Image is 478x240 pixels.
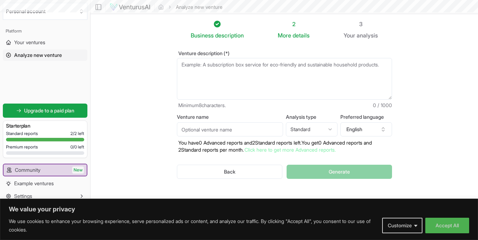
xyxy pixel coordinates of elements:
[9,217,377,234] p: We use cookies to enhance your browsing experience, serve personalized ads or content, and analyz...
[278,31,291,40] span: More
[14,193,32,200] span: Settings
[3,37,87,48] a: Your ventures
[6,144,38,150] span: Premium reports
[3,104,87,118] a: Upgrade to a paid plan
[215,32,244,39] span: description
[3,191,87,202] button: Settings
[177,165,283,179] button: Back
[15,166,40,174] span: Community
[3,25,87,37] div: Platform
[344,31,355,40] span: Your
[278,20,310,28] div: 2
[357,32,378,39] span: analysis
[24,107,74,114] span: Upgrade to a paid plan
[286,115,338,119] label: Analysis type
[373,102,392,109] span: 0 / 1000
[340,122,392,136] button: English
[177,115,283,119] label: Venture name
[4,164,87,176] a: CommunityNew
[14,180,54,187] span: Example ventures
[177,122,283,136] input: Optional venture name
[293,32,310,39] span: details
[9,205,469,213] p: We value your privacy
[244,147,336,153] a: Click here to get more Advanced reports.
[70,131,84,136] span: 2 / 2 left
[14,39,45,46] span: Your ventures
[3,178,87,189] a: Example ventures
[191,31,214,40] span: Business
[340,115,392,119] label: Preferred language
[6,122,84,129] h3: Starter plan
[14,52,62,59] span: Analyze new venture
[70,144,84,150] span: 0 / 0 left
[72,166,84,174] span: New
[3,49,87,61] a: Analyze new venture
[425,218,469,233] button: Accept All
[177,139,392,153] p: You have 0 Advanced reports and 2 Standard reports left. Y ou get 0 Advanced reports and 2 Standa...
[6,131,38,136] span: Standard reports
[382,218,422,233] button: Customize
[177,51,392,56] label: Venture description (*)
[344,20,378,28] div: 3
[178,102,226,109] span: Minimum 8 characters.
